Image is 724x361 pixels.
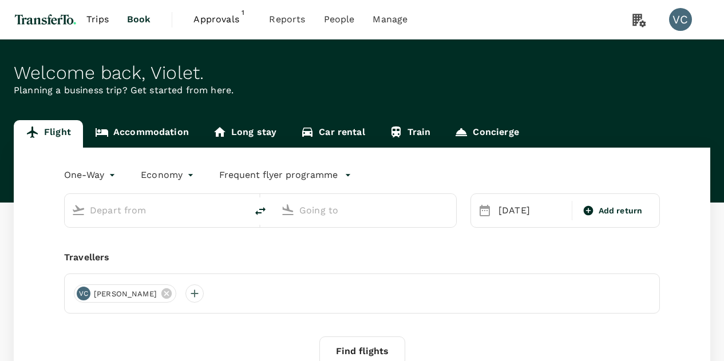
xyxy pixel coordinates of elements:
a: Long stay [201,120,288,148]
input: Going to [299,201,432,219]
a: Train [377,120,443,148]
div: [DATE] [494,199,569,222]
span: Reports [269,13,305,26]
div: Travellers [64,251,660,264]
a: Car rental [288,120,377,148]
div: One-Way [64,166,118,184]
div: Economy [141,166,196,184]
span: Trips [86,13,109,26]
a: Concierge [442,120,531,148]
span: People [324,13,355,26]
input: Depart from [90,201,223,219]
span: Manage [373,13,408,26]
div: VC [77,287,90,300]
img: TransferTo Investments Pte Ltd [14,7,77,32]
p: Frequent flyer programme [219,168,338,182]
p: Planning a business trip? Get started from here. [14,84,710,97]
div: VC[PERSON_NAME] [74,284,176,303]
button: Open [448,209,450,211]
button: Frequent flyer programme [219,168,351,182]
span: [PERSON_NAME] [87,288,164,300]
span: Add return [599,205,643,217]
span: Approvals [193,13,251,26]
span: Book [127,13,151,26]
span: 1 [237,7,248,18]
a: Flight [14,120,83,148]
button: Open [239,209,241,211]
div: VC [669,8,692,31]
a: Accommodation [83,120,201,148]
button: delete [247,197,274,225]
div: Welcome back , Violet . [14,62,710,84]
